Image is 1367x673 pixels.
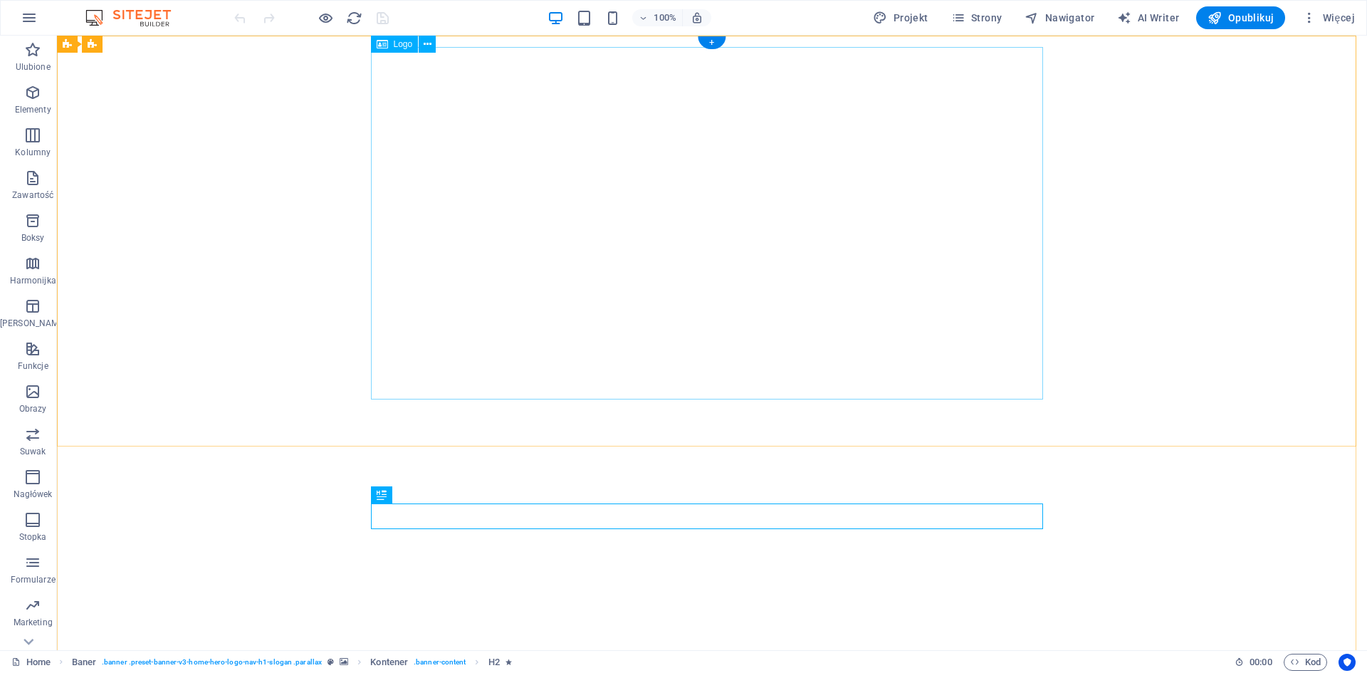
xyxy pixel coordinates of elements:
button: Usercentrics [1339,654,1356,671]
button: Opublikuj [1196,6,1285,29]
p: Nagłówek [14,489,53,500]
p: Stopka [19,531,47,543]
span: . banner .preset-banner-v3-home-hero-logo-nav-h1-slogan .parallax [102,654,322,671]
button: Strony [946,6,1008,29]
p: Kolumny [15,147,51,158]
p: Suwak [20,446,46,457]
span: AI Writer [1117,11,1179,25]
button: reload [345,9,362,26]
span: Projekt [873,11,928,25]
button: Projekt [867,6,933,29]
p: Ulubione [16,61,51,73]
span: 00 00 [1250,654,1272,671]
p: Obrazy [19,403,47,414]
p: Funkcje [18,360,48,372]
i: Ten element zawiera tło [340,658,348,666]
button: Kod [1284,654,1327,671]
nav: breadcrumb [72,654,512,671]
button: 100% [632,9,683,26]
img: Editor Logo [82,9,189,26]
p: Elementy [15,104,51,115]
h6: Czas sesji [1235,654,1272,671]
p: Marketing [14,617,53,628]
button: Więcej [1297,6,1361,29]
span: Kliknij, aby zaznaczyć. Kliknij dwukrotnie, aby edytować [370,654,408,671]
p: Boksy [21,232,45,244]
div: Projekt (Ctrl+Alt+Y) [867,6,933,29]
span: Nawigator [1025,11,1094,25]
h6: 100% [654,9,676,26]
span: Kod [1290,654,1321,671]
i: Ten element jest konfigurowalnym ustawieniem wstępnym [328,658,334,666]
span: . banner-content [414,654,466,671]
a: Kliknij, aby anulować zaznaczenie. Kliknij dwukrotnie, aby otworzyć Strony [11,654,51,671]
i: Przeładuj stronę [346,10,362,26]
span: Kliknij, aby zaznaczyć. Kliknij dwukrotnie, aby edytować [72,654,96,671]
span: Kliknij, aby zaznaczyć. Kliknij dwukrotnie, aby edytować [488,654,500,671]
button: AI Writer [1111,6,1185,29]
span: : [1259,657,1262,667]
i: Element zawiera animację [506,658,512,666]
button: Nawigator [1019,6,1100,29]
button: Kliknij tutaj, aby wyjść z trybu podglądu i kontynuować edycję [317,9,334,26]
span: Opublikuj [1208,11,1274,25]
p: Harmonijka [10,275,56,286]
span: Logo [394,40,413,48]
p: Zawartość [12,189,53,201]
i: Po zmianie rozmiaru automatycznie dostosowuje poziom powiększenia do wybranego urządzenia. [691,11,703,24]
span: Więcej [1302,11,1355,25]
p: Formularze [11,574,56,585]
span: Strony [951,11,1002,25]
div: + [698,36,726,49]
